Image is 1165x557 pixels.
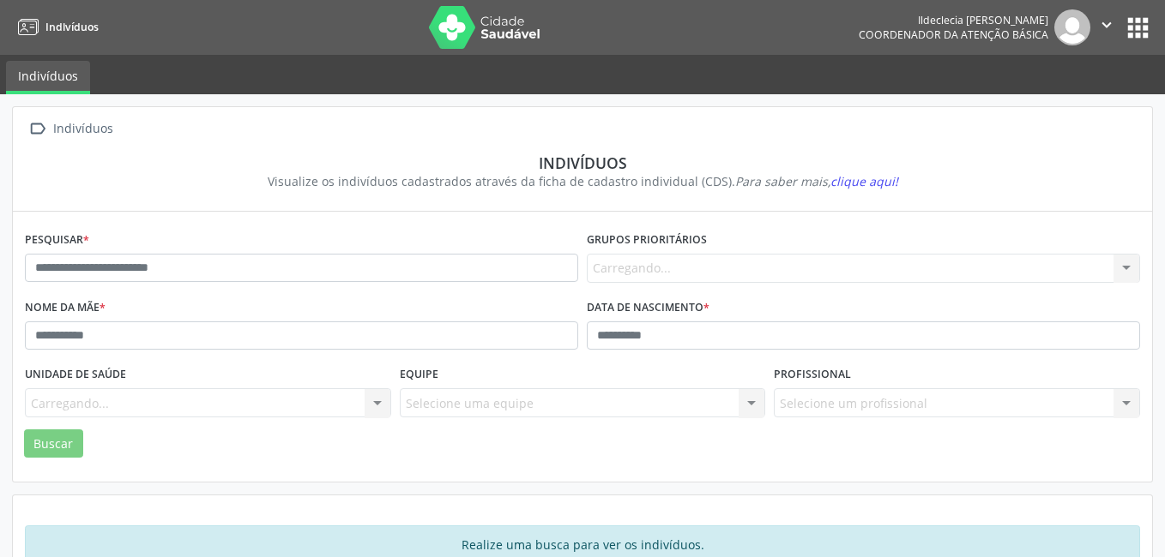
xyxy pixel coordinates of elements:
[25,227,89,254] label: Pesquisar
[25,295,106,321] label: Nome da mãe
[25,362,126,388] label: Unidade de saúde
[6,61,90,94] a: Indivíduos
[24,429,83,458] button: Buscar
[587,227,707,254] label: Grupos prioritários
[1054,9,1090,45] img: img
[400,362,438,388] label: Equipe
[37,153,1128,172] div: Indivíduos
[830,173,898,189] span: clique aqui!
[25,117,116,141] a:  Indivíduos
[587,295,709,321] label: Data de nascimento
[50,117,116,141] div: Indivíduos
[1123,13,1153,43] button: apps
[774,362,851,388] label: Profissional
[1097,15,1116,34] i: 
[45,20,99,34] span: Indivíduos
[25,117,50,141] i: 
[859,27,1048,42] span: Coordenador da Atenção Básica
[37,172,1128,190] div: Visualize os indivíduos cadastrados através da ficha de cadastro individual (CDS).
[12,13,99,41] a: Indivíduos
[1090,9,1123,45] button: 
[735,173,898,189] i: Para saber mais,
[859,13,1048,27] div: Ildeclecia [PERSON_NAME]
